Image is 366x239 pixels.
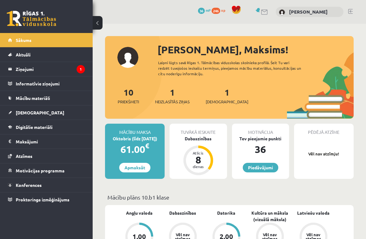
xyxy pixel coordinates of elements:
[189,165,208,168] div: dienas
[16,134,85,149] legend: Maksājumi
[105,135,165,142] div: Oktobris (līdz [DATE])
[279,9,285,15] img: Maksims Cibuļskis
[8,178,85,192] a: Konferences
[198,8,205,14] span: 36
[8,91,85,105] a: Mācību materiāli
[16,110,64,115] span: [DEMOGRAPHIC_DATA]
[189,155,208,165] div: 8
[118,99,139,105] span: Priekšmeti
[16,153,32,159] span: Atzīmes
[232,142,289,157] div: 36
[155,87,190,105] a: 1Neizlasītās ziņas
[8,76,85,91] a: Informatīvie ziņojumi
[170,135,227,176] a: Dabaszinības Atlicis 8 dienas
[16,95,50,101] span: Mācību materiāli
[8,47,85,62] a: Aktuāli
[105,124,165,135] div: Mācību maksa
[155,99,190,105] span: Neizlasītās ziņas
[297,210,330,216] a: Latviešu valoda
[217,210,235,216] a: Datorika
[170,124,227,135] div: Tuvākā ieskaite
[294,124,354,135] div: Pēdējā atzīme
[118,87,139,105] a: 10Priekšmeti
[7,11,56,26] a: Rīgas 1. Tālmācības vidusskola
[16,124,53,130] span: Digitālie materiāli
[119,163,150,172] a: Apmaksāt
[158,42,354,57] div: [PERSON_NAME], Maksims!
[189,151,208,155] div: Atlicis
[8,33,85,47] a: Sākums
[8,105,85,120] a: [DEMOGRAPHIC_DATA]
[8,62,85,76] a: Ziņojumi1
[8,120,85,134] a: Digitālie materiāli
[8,192,85,207] a: Proktoringa izmēģinājums
[16,182,42,188] span: Konferences
[212,8,220,14] span: 246
[77,65,85,73] i: 1
[206,99,248,105] span: [DEMOGRAPHIC_DATA]
[16,52,31,57] span: Aktuāli
[232,135,289,142] div: Tev pieejamie punkti
[169,210,196,216] a: Dabaszinības
[198,8,211,13] a: 36 mP
[126,210,153,216] a: Angļu valoda
[232,124,289,135] div: Motivācija
[8,149,85,163] a: Atzīmes
[221,8,225,13] span: xp
[170,135,227,142] div: Dabaszinības
[243,163,278,172] a: Piedāvājumi
[289,9,328,15] a: [PERSON_NAME]
[206,87,248,105] a: 1[DEMOGRAPHIC_DATA]
[297,151,351,157] p: Vēl nav atzīmju!
[16,37,32,43] span: Sākums
[107,193,351,201] p: Mācību plāns 10.b1 klase
[105,142,165,157] div: 61.00
[158,60,307,76] div: Laipni lūgts savā Rīgas 1. Tālmācības vidusskolas skolnieka profilā. Šeit Tu vari redzēt tuvojošo...
[16,168,65,173] span: Motivācijas programma
[212,8,228,13] a: 246 xp
[8,163,85,178] a: Motivācijas programma
[145,141,149,150] span: €
[16,76,85,91] legend: Informatīvie ziņojumi
[248,210,292,223] a: Kultūra un māksla (vizuālā māksla)
[206,8,211,13] span: mP
[16,197,69,202] span: Proktoringa izmēģinājums
[8,134,85,149] a: Maksājumi
[16,62,85,76] legend: Ziņojumi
